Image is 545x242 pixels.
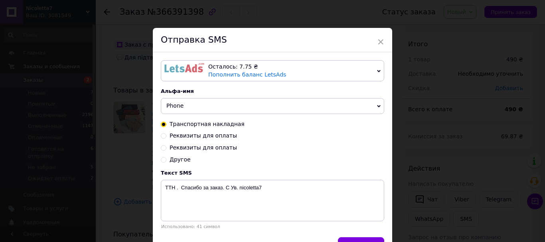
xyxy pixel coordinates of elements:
[208,63,374,71] div: Осталось: 7.75 ₴
[166,102,184,109] span: Phone
[170,144,237,151] span: Реквизиты для оплаты
[377,35,384,49] span: ×
[161,170,384,176] div: Текст SMS
[161,180,384,221] textarea: ТТН . Спасибо за заказ. С Ув. nicoletta7
[153,28,392,52] div: Отправка SMS
[170,156,191,163] span: Другое
[161,88,194,94] span: Альфа-имя
[208,71,286,78] a: Пополнить баланс LetsAds
[161,224,384,229] div: Использовано: 41 символ
[170,121,245,127] span: Транспортная накладная
[170,132,237,139] span: Реквизиты для оплаты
